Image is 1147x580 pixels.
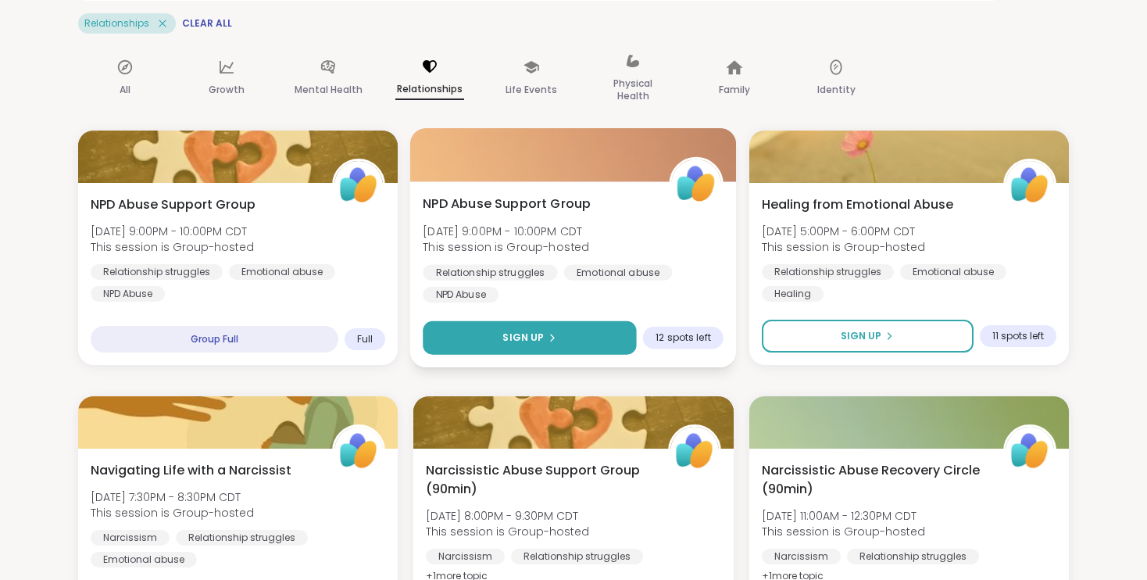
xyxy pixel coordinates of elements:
img: ShareWell [334,427,383,475]
div: Narcissism [91,530,170,546]
span: 11 spots left [992,330,1044,342]
div: Relationship struggles [762,264,894,280]
span: [DATE] 9:00PM - 10:00PM CDT [91,224,254,239]
span: NPD Abuse Support Group [423,195,591,213]
span: This session is Group-hosted [426,524,589,539]
span: Clear All [182,17,232,30]
span: NPD Abuse Support Group [91,195,255,214]
span: This session is Group-hosted [762,524,925,539]
p: Growth [209,81,245,99]
span: This session is Group-hosted [91,239,254,255]
span: Narcissistic Abuse Recovery Circle (90min) [762,461,986,499]
div: Emotional abuse [229,264,335,280]
span: [DATE] 5:00PM - 6:00PM CDT [762,224,925,239]
p: Identity [817,81,856,99]
span: Sign Up [841,329,881,343]
p: Mental Health [295,81,363,99]
span: Sign Up [503,331,545,345]
span: This session is Group-hosted [423,239,590,255]
span: Narcissistic Abuse Support Group (90min) [426,461,650,499]
button: Sign Up [423,321,638,355]
div: Emotional abuse [91,552,197,567]
div: Narcissism [762,549,841,564]
div: Relationship struggles [91,264,223,280]
div: Relationship struggles [511,549,643,564]
img: ShareWell [334,161,383,209]
button: Sign Up [762,320,974,353]
img: ShareWell [672,159,721,209]
p: Life Events [506,81,557,99]
span: [DATE] 8:00PM - 9:30PM CDT [426,508,589,524]
img: ShareWell [1006,161,1054,209]
span: Healing from Emotional Abuse [762,195,953,214]
div: Narcissism [426,549,505,564]
div: NPD Abuse [91,286,165,302]
div: Healing [762,286,824,302]
div: Emotional abuse [900,264,1006,280]
span: 12 spots left [656,331,711,344]
span: This session is Group-hosted [91,505,254,521]
span: This session is Group-hosted [762,239,925,255]
div: Relationship struggles [176,530,308,546]
div: Relationship struggles [423,264,558,280]
p: Physical Health [599,74,667,106]
div: NPD Abuse [423,287,499,303]
span: Navigating Life with a Narcissist [91,461,291,480]
span: [DATE] 9:00PM - 10:00PM CDT [423,223,590,238]
p: Family [719,81,750,99]
p: Relationships [395,80,464,100]
img: ShareWell [670,427,719,475]
div: Emotional abuse [564,264,673,280]
span: Relationships [84,17,149,30]
img: ShareWell [1006,427,1054,475]
span: Full [357,333,373,345]
span: [DATE] 11:00AM - 12:30PM CDT [762,508,925,524]
span: [DATE] 7:30PM - 8:30PM CDT [91,489,254,505]
div: Group Full [91,326,338,353]
div: Relationship struggles [847,549,979,564]
p: All [120,81,130,99]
